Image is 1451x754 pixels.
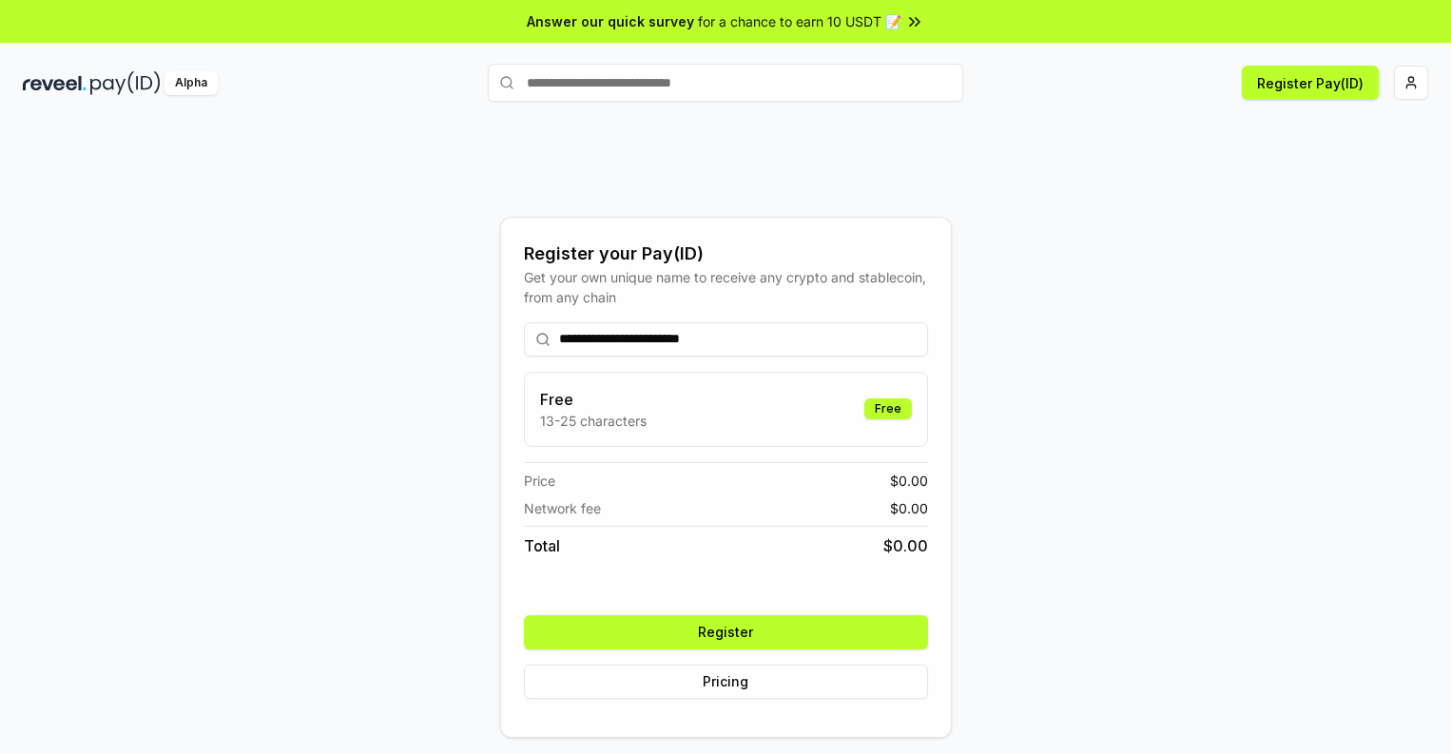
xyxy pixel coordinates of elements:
[90,71,161,95] img: pay_id
[890,498,928,518] span: $ 0.00
[524,241,928,267] div: Register your Pay(ID)
[890,471,928,491] span: $ 0.00
[164,71,218,95] div: Alpha
[698,11,901,31] span: for a chance to earn 10 USDT 📝
[540,411,647,431] p: 13-25 characters
[524,665,928,699] button: Pricing
[23,71,87,95] img: reveel_dark
[864,398,912,419] div: Free
[524,498,601,518] span: Network fee
[1242,66,1379,100] button: Register Pay(ID)
[540,388,647,411] h3: Free
[527,11,694,31] span: Answer our quick survey
[524,534,560,557] span: Total
[524,471,555,491] span: Price
[883,534,928,557] span: $ 0.00
[524,267,928,307] div: Get your own unique name to receive any crypto and stablecoin, from any chain
[524,615,928,649] button: Register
